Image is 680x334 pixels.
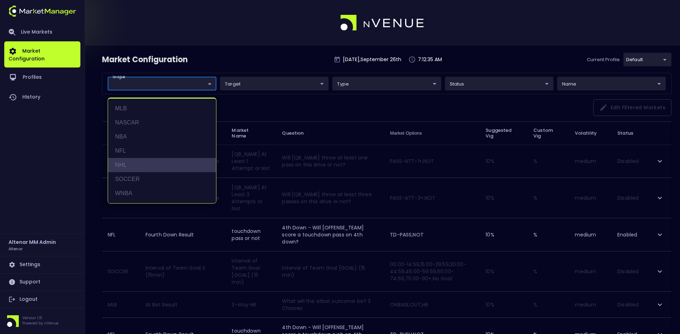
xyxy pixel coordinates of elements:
li: MLB [108,101,216,116]
li: SOCCER [108,172,216,186]
li: NFL [108,144,216,158]
li: WNBA [108,186,216,200]
li: NASCAR [108,116,216,130]
li: NBA [108,130,216,144]
li: NHL [108,158,216,172]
